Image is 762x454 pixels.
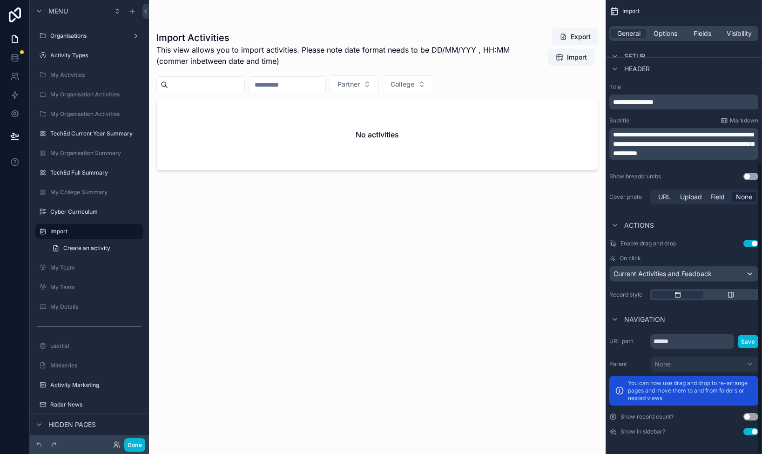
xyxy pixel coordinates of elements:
span: Navigation [624,315,665,324]
a: My Organisation Activities [35,87,143,102]
a: userlist [35,339,143,353]
div: Show breadcrumbs [609,173,661,180]
label: Parent [609,360,647,368]
span: Upload [680,192,702,202]
label: Record style [609,291,647,298]
p: You can now use drag and drop to re-arrange pages and move them to and from folders or nested views [628,379,753,402]
span: Fields [694,29,711,38]
a: My Details [35,299,143,314]
label: My Team [50,264,142,271]
span: Options [654,29,677,38]
label: Miniseries [50,362,142,369]
label: Show in sidebar? [620,428,665,435]
button: None [650,356,758,372]
span: Hidden pages [48,420,96,429]
span: Header [624,64,650,74]
label: URL path [609,338,647,345]
div: scrollable content [609,128,758,160]
span: Current Activities and Feedback [614,269,712,278]
a: Activity Types [35,48,143,63]
label: Import [50,228,138,235]
button: Current Activities and Feedback [609,266,758,282]
label: Activity Types [50,52,142,59]
a: TechEd Current Year Summary [35,126,143,141]
label: TechEd Current Year Summary [50,130,142,137]
span: Actions [624,221,654,230]
a: My Organisation Summary [35,146,143,161]
label: My Activities [50,71,142,79]
span: Field [710,192,725,202]
label: Subtitle [609,117,629,124]
button: Save [738,335,758,348]
a: Create an activity [47,241,143,256]
label: My Team [50,284,142,291]
a: My Organisation Activities [35,107,143,122]
label: userlist [50,342,142,350]
label: My Organisation Activities [50,91,142,98]
label: My Organisation Summary [50,149,142,157]
a: My College Summary [35,185,143,200]
label: My College Summary [50,189,142,196]
a: Radar News [35,397,143,412]
label: TechEd Full Summary [50,169,142,176]
span: Import [622,7,640,15]
label: Cyber Curriculum [50,208,142,216]
span: On click [620,255,641,262]
div: scrollable content [609,95,758,109]
a: Activity Marketing [35,378,143,393]
a: Markdown [721,117,758,124]
a: Import [35,224,143,239]
button: Done [124,438,145,452]
span: None [736,192,752,202]
a: My Activities [35,68,143,82]
a: My Team [35,260,143,275]
label: My Details [50,303,142,311]
span: Markdown [730,117,758,124]
label: Organisations [50,32,128,40]
span: General [617,29,641,38]
span: Setup [624,52,645,61]
span: Create an activity [63,244,110,252]
span: URL [658,192,671,202]
label: Radar News [50,401,142,408]
label: Show record count? [620,413,674,420]
label: Cover photo [609,193,647,201]
span: Visibility [727,29,752,38]
span: Enable drag and drop [620,240,676,247]
a: Organisations [35,28,143,43]
a: TechEd Full Summary [35,165,143,180]
a: My Team [35,280,143,295]
label: My Organisation Activities [50,110,142,118]
label: Title [609,83,758,91]
a: Cyber Curriculum [35,204,143,219]
span: Menu [48,7,68,16]
span: None [654,359,671,369]
a: Miniseries [35,358,143,373]
label: Activity Marketing [50,381,142,389]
